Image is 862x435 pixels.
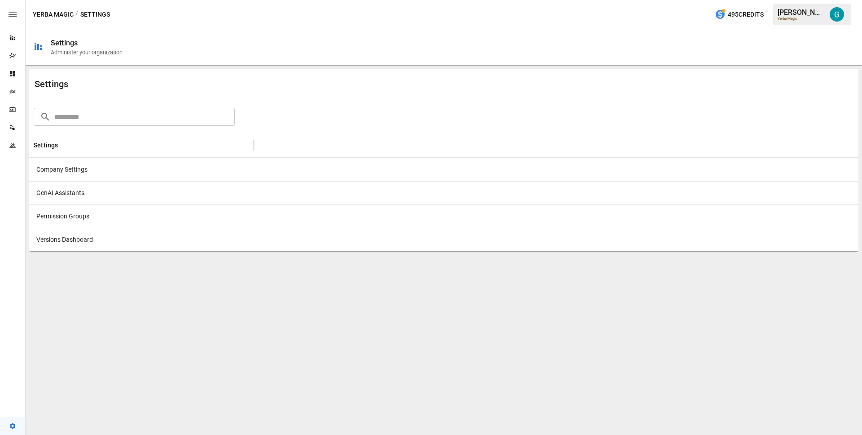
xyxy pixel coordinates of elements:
[29,158,254,181] div: Company Settings
[59,139,71,151] button: Sort
[824,2,849,27] button: Gavin Acres
[778,8,824,17] div: [PERSON_NAME]
[29,204,254,228] div: Permission Groups
[29,228,254,251] div: Versions Dashboard
[33,9,74,20] button: Yerba Magic
[51,49,123,56] div: Administer your organization
[830,7,844,22] img: Gavin Acres
[75,9,79,20] div: /
[778,17,824,21] div: Yerba Magic
[29,181,254,204] div: GenAI Assistants
[35,79,444,89] div: Settings
[728,9,764,20] span: 495 Credits
[51,39,78,47] div: Settings
[711,6,767,23] button: 495Credits
[34,142,58,149] div: Settings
